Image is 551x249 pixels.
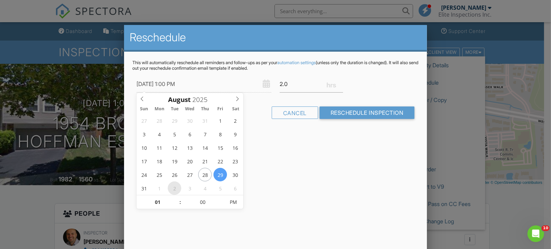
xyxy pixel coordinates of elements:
span: August 15, 2025 [213,141,227,154]
span: July 30, 2025 [183,114,196,127]
p: This will automatically reschedule all reminders and follow-ups as per your (unless only the dura... [132,60,419,71]
span: September 3, 2025 [183,181,196,195]
input: Scroll to increment [137,195,179,209]
span: August 23, 2025 [229,154,242,168]
span: September 6, 2025 [229,181,242,195]
iframe: Intercom live chat [527,225,544,242]
span: Thu [198,107,213,111]
span: August 16, 2025 [229,141,242,154]
span: Fri [213,107,228,111]
span: August 17, 2025 [137,154,151,168]
span: August 12, 2025 [168,141,181,154]
span: September 2, 2025 [168,181,181,195]
span: September 5, 2025 [213,181,227,195]
span: August 6, 2025 [183,127,196,141]
span: August 5, 2025 [168,127,181,141]
div: Cancel [272,106,318,119]
span: August 13, 2025 [183,141,196,154]
span: Click to toggle [224,195,243,209]
span: Sun [137,107,152,111]
span: August 29, 2025 [213,168,227,181]
span: September 4, 2025 [198,181,212,195]
span: August 1, 2025 [213,114,227,127]
span: August 9, 2025 [229,127,242,141]
span: August 21, 2025 [198,154,212,168]
span: Sat [228,107,243,111]
input: Reschedule Inspection [320,106,415,119]
span: July 28, 2025 [152,114,166,127]
span: August 19, 2025 [168,154,181,168]
span: Mon [152,107,167,111]
span: August 22, 2025 [213,154,227,168]
span: August 20, 2025 [183,154,196,168]
span: August 10, 2025 [137,141,151,154]
span: September 1, 2025 [152,181,166,195]
span: Wed [182,107,198,111]
span: July 31, 2025 [198,114,212,127]
span: August 26, 2025 [168,168,181,181]
span: July 29, 2025 [168,114,181,127]
span: August 30, 2025 [229,168,242,181]
span: August 28, 2025 [198,168,212,181]
span: August 27, 2025 [183,168,196,181]
span: August 4, 2025 [152,127,166,141]
span: August 24, 2025 [137,168,151,181]
span: August 11, 2025 [152,141,166,154]
span: August 31, 2025 [137,181,151,195]
span: August 8, 2025 [213,127,227,141]
a: automation settings [277,60,316,65]
span: August 25, 2025 [152,168,166,181]
span: August 18, 2025 [152,154,166,168]
span: : [179,195,181,209]
span: August 14, 2025 [198,141,212,154]
span: July 27, 2025 [137,114,151,127]
span: 10 [542,225,550,231]
span: August 2, 2025 [229,114,242,127]
input: Scroll to increment [191,95,213,104]
span: August 3, 2025 [137,127,151,141]
span: August 7, 2025 [198,127,212,141]
input: Scroll to increment [181,195,224,209]
span: Scroll to increment [168,96,191,103]
span: Tue [167,107,182,111]
h2: Reschedule [130,31,422,44]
